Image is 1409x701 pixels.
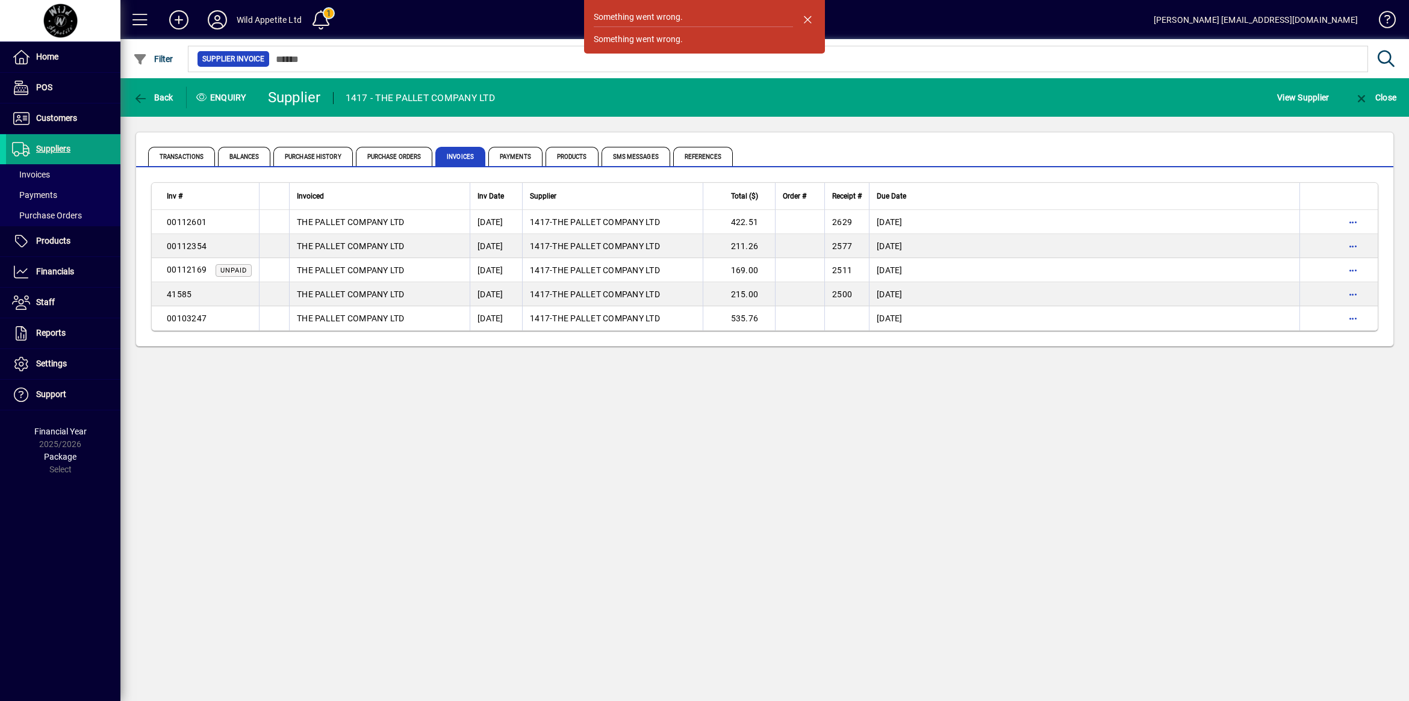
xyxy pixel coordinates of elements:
[832,265,852,275] span: 2511
[1343,309,1363,328] button: More options
[869,234,1299,258] td: [DATE]
[167,190,252,203] div: Inv #
[552,265,660,275] span: THE PALLET COMPANY LTD
[832,289,852,299] span: 2500
[1277,88,1329,107] span: View Supplier
[130,87,176,108] button: Back
[6,380,120,410] a: Support
[167,265,207,274] span: 00112169
[703,210,775,234] td: 422.51
[530,289,550,299] span: 1417
[36,236,70,246] span: Products
[202,53,264,65] span: Supplier Invoice
[877,190,1292,203] div: Due Date
[522,306,703,330] td: -
[522,210,703,234] td: -
[218,147,270,166] span: Balances
[6,185,120,205] a: Payments
[6,257,120,287] a: Financials
[6,164,120,185] a: Invoices
[36,113,77,123] span: Customers
[832,241,852,251] span: 2577
[167,190,182,203] span: Inv #
[133,93,173,102] span: Back
[673,147,733,166] span: References
[297,313,405,323] span: THE PALLET COMPANY LTD
[470,282,522,306] td: [DATE]
[703,306,775,330] td: 535.76
[6,73,120,103] a: POS
[297,265,405,275] span: THE PALLET COMPANY LTD
[187,88,259,107] div: Enquiry
[6,205,120,226] a: Purchase Orders
[6,349,120,379] a: Settings
[530,265,550,275] span: 1417
[1370,2,1394,42] a: Knowledge Base
[356,147,433,166] span: Purchase Orders
[36,389,66,399] span: Support
[703,282,775,306] td: 215.00
[869,306,1299,330] td: [DATE]
[477,190,515,203] div: Inv Date
[6,103,120,134] a: Customers
[36,144,70,153] span: Suppliers
[477,190,504,203] span: Inv Date
[522,282,703,306] td: -
[470,210,522,234] td: [DATE]
[130,48,176,70] button: Filter
[167,217,207,227] span: 00112601
[530,190,556,203] span: Supplier
[530,190,695,203] div: Supplier
[552,313,660,323] span: THE PALLET COMPANY LTD
[44,452,76,462] span: Package
[12,211,82,220] span: Purchase Orders
[488,147,543,166] span: Payments
[552,241,660,251] span: THE PALLET COMPANY LTD
[470,258,522,282] td: [DATE]
[530,217,550,227] span: 1417
[522,258,703,282] td: -
[522,234,703,258] td: -
[12,190,57,200] span: Payments
[297,241,405,251] span: THE PALLET COMPANY LTD
[877,190,906,203] span: Due Date
[297,190,462,203] div: Invoiced
[133,54,173,64] span: Filter
[36,359,67,368] span: Settings
[34,427,87,436] span: Financial Year
[703,234,775,258] td: 211.26
[783,190,817,203] div: Order #
[711,190,769,203] div: Total ($)
[346,88,495,108] div: 1417 - THE PALLET COMPANY LTD
[832,217,852,227] span: 2629
[273,147,353,166] span: Purchase History
[160,9,198,31] button: Add
[6,226,120,256] a: Products
[1343,261,1363,280] button: More options
[6,318,120,348] a: Reports
[297,190,324,203] span: Invoiced
[167,289,191,299] span: 41585
[731,190,758,203] span: Total ($)
[237,10,302,29] div: Wild Appetite Ltd
[1343,212,1363,232] button: More options
[552,289,660,299] span: THE PALLET COMPANY LTD
[530,313,550,323] span: 1417
[869,282,1299,306] td: [DATE]
[470,234,522,258] td: [DATE]
[869,258,1299,282] td: [DATE]
[1342,87,1409,108] app-page-header-button: Close enquiry
[36,297,55,307] span: Staff
[6,288,120,318] a: Staff
[167,241,207,251] span: 00112354
[36,82,52,92] span: POS
[220,267,247,274] span: Unpaid
[1351,87,1399,108] button: Close
[1154,10,1358,29] div: [PERSON_NAME] [EMAIL_ADDRESS][DOMAIN_NAME]
[783,190,806,203] span: Order #
[36,52,58,61] span: Home
[435,147,485,166] span: Invoices
[869,210,1299,234] td: [DATE]
[297,217,405,227] span: THE PALLET COMPANY LTD
[148,147,215,166] span: Transactions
